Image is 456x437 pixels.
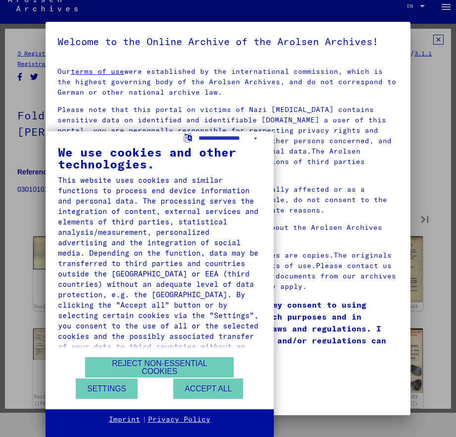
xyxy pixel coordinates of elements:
[109,415,140,425] a: Imprint
[76,379,138,399] button: Settings
[58,146,261,170] div: We use cookies and other technologies.
[148,415,210,425] a: Privacy Policy
[85,357,234,378] button: Reject non-essential cookies
[173,379,243,399] button: Accept all
[58,175,261,362] div: This website uses cookies and similar functions to process end device information and personal da...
